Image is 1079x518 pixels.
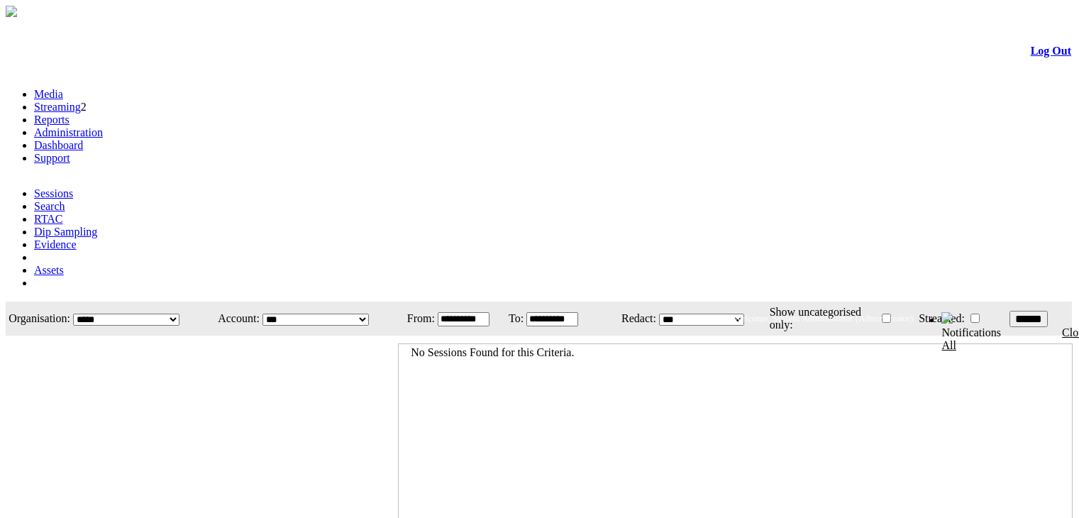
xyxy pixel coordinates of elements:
span: No Sessions Found for this Criteria. [411,346,574,358]
a: Media [34,88,63,100]
a: RTAC [34,213,62,225]
a: Sessions [34,187,73,199]
a: Streaming [34,101,81,113]
a: Search [34,200,65,212]
span: Welcome, System Administrator (Administrator) [734,313,914,324]
a: Assets [34,264,64,276]
a: Administration [34,126,103,138]
img: bell24.png [941,312,953,324]
div: Notifications [941,326,1044,352]
a: Dashboard [34,139,83,151]
a: Dip Sampling [34,226,97,238]
td: Organisation: [7,303,71,334]
a: Evidence [34,238,77,250]
td: To: [504,303,525,334]
a: Reports [34,114,70,126]
a: Log Out [1031,45,1071,57]
img: arrow-3.png [6,6,17,17]
span: 2 [81,101,87,113]
td: Redact: [593,303,657,334]
td: Account: [207,303,260,334]
td: From: [399,303,436,334]
a: Support [34,152,70,164]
